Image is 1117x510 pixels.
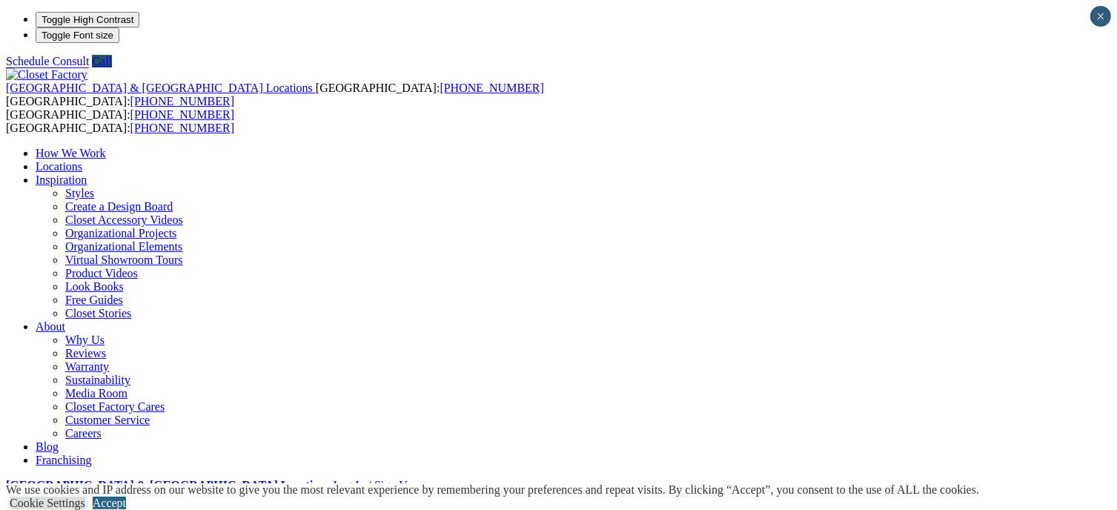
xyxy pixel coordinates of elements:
a: Organizational Projects [65,227,176,239]
a: Blog [36,440,59,453]
a: Log In / Sign Up [333,479,413,491]
a: Call [92,55,112,67]
a: Accept [93,497,126,509]
a: Schedule Consult [6,55,89,67]
span: [GEOGRAPHIC_DATA]: [GEOGRAPHIC_DATA]: [6,108,234,134]
a: How We Work [36,147,106,159]
span: Toggle Font size [42,30,113,41]
a: Careers [65,427,102,440]
a: [PHONE_NUMBER] [130,108,234,121]
a: Inspiration [36,173,87,186]
a: Closet Accessory Videos [65,213,183,226]
a: [PHONE_NUMBER] [130,122,234,134]
div: We use cookies and IP address on our website to give you the most relevant experience by remember... [6,483,979,497]
a: Organizational Elements [65,240,182,253]
a: [PHONE_NUMBER] [130,95,234,107]
a: Customer Service [65,414,150,426]
a: Closet Factory Cares [65,400,165,413]
a: Styles [65,187,94,199]
button: Close [1090,6,1111,27]
a: Warranty [65,360,109,373]
button: Toggle High Contrast [36,12,139,27]
a: Why Us [65,334,105,346]
a: Sustainability [65,374,130,386]
span: [GEOGRAPHIC_DATA] & [GEOGRAPHIC_DATA] Locations [6,82,313,94]
span: Toggle High Contrast [42,14,133,25]
a: About [36,320,65,333]
a: [GEOGRAPHIC_DATA] & [GEOGRAPHIC_DATA] Locations [6,479,330,491]
a: Product Videos [65,267,138,279]
a: Media Room [65,387,127,400]
a: Look Books [65,280,124,293]
a: Create a Design Board [65,200,173,213]
a: Virtual Showroom Tours [65,254,183,266]
a: Locations [36,160,82,173]
img: Closet Factory [6,68,87,82]
a: Franchising [36,454,92,466]
a: Free Guides [65,294,123,306]
a: Reviews [65,347,106,360]
button: Toggle Font size [36,27,119,43]
a: [PHONE_NUMBER] [440,82,543,94]
a: [GEOGRAPHIC_DATA] & [GEOGRAPHIC_DATA] Locations [6,82,316,94]
span: [GEOGRAPHIC_DATA]: [GEOGRAPHIC_DATA]: [6,82,544,107]
a: Closet Stories [65,307,131,319]
a: Cookie Settings [10,497,85,509]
